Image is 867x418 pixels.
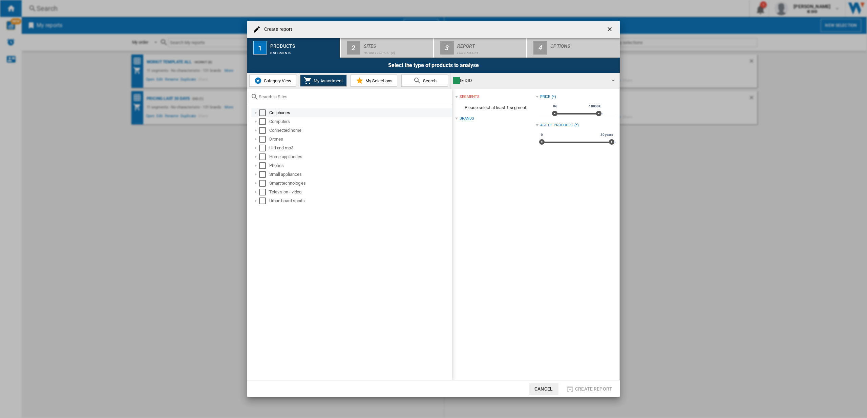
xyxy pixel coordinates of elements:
[529,383,558,395] button: Cancel
[421,78,437,83] span: Search
[261,26,292,33] h4: Create report
[364,48,430,55] div: Default profile (4)
[259,118,269,125] md-checkbox: Select
[262,78,291,83] span: Category View
[249,75,296,87] button: Category View
[269,189,451,195] div: Television - video
[440,41,454,55] div: 3
[259,136,269,143] md-checkbox: Select
[540,94,550,100] div: Price
[527,38,620,58] button: 4 Options
[347,41,360,55] div: 2
[575,386,612,392] span: Create report
[269,118,451,125] div: Computers
[259,197,269,204] md-checkbox: Select
[401,75,448,87] button: Search
[460,116,474,121] div: Brands
[300,75,347,87] button: My Assortment
[552,104,558,109] span: 0€
[604,23,617,36] button: getI18NText('BUTTONS.CLOSE_DIALOG')
[269,145,451,151] div: Hifi and mp3
[254,77,262,85] img: wiser-icon-blue.png
[259,127,269,134] md-checkbox: Select
[259,153,269,160] md-checkbox: Select
[259,180,269,187] md-checkbox: Select
[269,162,451,169] div: Phones
[364,41,430,48] div: Sites
[270,41,337,48] div: Products
[247,38,340,58] button: 1 Products 0 segments
[533,41,547,55] div: 4
[540,123,573,128] div: Age of products
[269,180,451,187] div: Smart technologies
[259,189,269,195] md-checkbox: Select
[269,136,451,143] div: Drones
[460,94,479,100] div: segments
[270,48,337,55] div: 0 segments
[312,78,343,83] span: My Assortment
[606,26,614,34] ng-md-icon: getI18NText('BUTTONS.CLOSE_DIALOG')
[341,38,434,58] button: 2 Sites Default profile (4)
[259,171,269,178] md-checkbox: Select
[588,104,602,109] span: 10000€
[259,162,269,169] md-checkbox: Select
[457,41,524,48] div: Report
[269,197,451,204] div: Urban board sports
[253,41,267,55] div: 1
[259,109,269,116] md-checkbox: Select
[457,48,524,55] div: Price Matrix
[269,153,451,160] div: Home appliances
[550,41,617,48] div: Options
[247,58,620,73] div: Select the type of products to analyse
[540,132,544,138] span: 0
[599,132,614,138] span: 30 years
[269,171,451,178] div: Small appliances
[351,75,397,87] button: My Selections
[269,109,451,116] div: Cellphones
[259,145,269,151] md-checkbox: Select
[364,78,393,83] span: My Selections
[564,383,614,395] button: Create report
[434,38,527,58] button: 3 Report Price Matrix
[259,94,448,99] input: Search in Sites
[269,127,451,134] div: Connected home
[455,101,535,114] span: Please select at least 1 segment
[453,76,606,85] div: IE DID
